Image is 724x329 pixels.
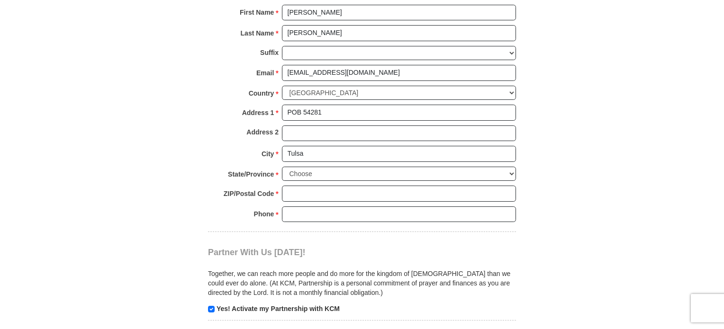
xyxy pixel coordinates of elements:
[208,269,516,297] p: Together, we can reach more people and do more for the kingdom of [DEMOGRAPHIC_DATA] than we coul...
[241,27,274,40] strong: Last Name
[217,305,340,312] strong: Yes! Activate my Partnership with KCM
[256,66,274,80] strong: Email
[246,125,279,139] strong: Address 2
[254,207,274,221] strong: Phone
[242,106,274,119] strong: Address 1
[240,6,274,19] strong: First Name
[208,248,306,257] span: Partner With Us [DATE]!
[249,87,274,100] strong: Country
[224,187,274,200] strong: ZIP/Postal Code
[228,168,274,181] strong: State/Province
[262,147,274,160] strong: City
[260,46,279,59] strong: Suffix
